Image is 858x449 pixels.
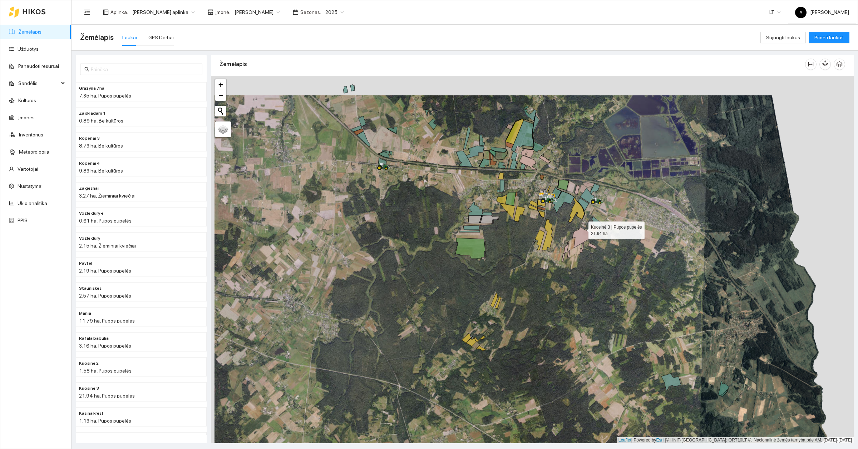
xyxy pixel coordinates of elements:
span: Sujungti laukus [766,34,800,41]
span: Za geshai [79,185,99,192]
a: Panaudoti resursai [18,63,59,69]
span: 2.15 ha, Žieminiai kviečiai [79,243,136,249]
a: Inventorius [19,132,43,138]
input: Paieška [91,65,198,73]
span: 9.83 ha, Be kultūros [79,168,123,174]
div: Žemėlapis [220,54,805,74]
span: Ropenai 3 [79,135,100,142]
span: 2025 [325,7,344,18]
span: Vozle dury + [79,210,104,217]
span: Grazyna 7ha [79,85,104,92]
button: Sujungti laukus [760,32,806,43]
span: Kuosine 2 [79,360,99,367]
span: 1.13 ha, Pupos pupelės [79,418,131,424]
a: Pridėti laukus [809,35,849,40]
span: Kuosinė 3 [79,385,99,392]
a: Kultūros [18,98,36,103]
span: 3.16 ha, Pupos pupelės [79,343,131,349]
span: 21.94 ha, Pupos pupelės [79,393,135,399]
button: Initiate a new search [215,106,226,116]
a: Zoom out [215,90,226,101]
span: Za skladam 1 [79,110,106,117]
span: Sezonas : [300,8,321,16]
div: Laukai [122,34,137,41]
a: Įmonės [18,115,35,120]
span: Jerzy Gvozdovicz aplinka [132,7,195,18]
a: Leaflet [618,438,631,443]
span: Mania [79,310,91,317]
span: 3.27 ha, Žieminiai kviečiai [79,193,135,199]
span: Rafala babulia [79,335,109,342]
span: LT [769,7,781,18]
span: Ropenai 4 [79,160,100,167]
span: column-width [805,61,816,67]
span: 7.35 ha, Pupos pupelės [79,93,131,99]
a: Layers [215,121,231,137]
span: Vozle dury [79,235,100,242]
a: Vartotojai [18,166,38,172]
span: [PERSON_NAME] [795,9,849,15]
a: Nustatymai [18,183,43,189]
span: Stauniskes [79,285,102,292]
div: GPS Darbai [148,34,174,41]
a: Esri [656,438,664,443]
span: 8.73 ha, Be kultūros [79,143,123,149]
span: + [218,80,223,89]
span: Įmonė : [215,8,230,16]
a: Zoom in [215,79,226,90]
a: Žemėlapis [18,29,41,35]
a: Užduotys [18,46,39,52]
div: | Powered by © HNIT-[GEOGRAPHIC_DATA]; ORT10LT ©, Nacionalinė žemės tarnyba prie AM, [DATE]-[DATE] [617,437,854,443]
span: Kasina krest [79,410,104,417]
span: 0.61 ha, Pupos pupelės [79,218,132,224]
button: Pridėti laukus [809,32,849,43]
span: Jerzy Gvozdovič [235,7,280,18]
span: shop [208,9,213,15]
span: | [665,438,666,443]
span: 0.89 ha, Be kultūros [79,118,123,124]
a: Ūkio analitika [18,200,47,206]
span: menu-fold [84,9,90,15]
span: layout [103,9,109,15]
span: 2.57 ha, Pupos pupelės [79,293,131,299]
a: Sujungti laukus [760,35,806,40]
span: − [218,91,223,100]
span: search [84,67,89,72]
button: column-width [805,59,817,70]
span: Aplinka : [110,8,128,16]
span: Pridėti laukus [814,34,844,41]
span: 1.58 ha, Pupos pupelės [79,368,132,374]
span: A [799,7,803,18]
span: calendar [293,9,299,15]
span: Sandėlis [18,76,59,90]
span: 2.19 ha, Pupos pupelės [79,268,131,274]
span: Pavtel [79,260,92,267]
button: menu-fold [80,5,94,19]
a: PPIS [18,218,28,223]
a: Meteorologija [19,149,49,155]
span: 11.79 ha, Pupos pupelės [79,318,135,324]
span: Žemėlapis [80,32,114,43]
